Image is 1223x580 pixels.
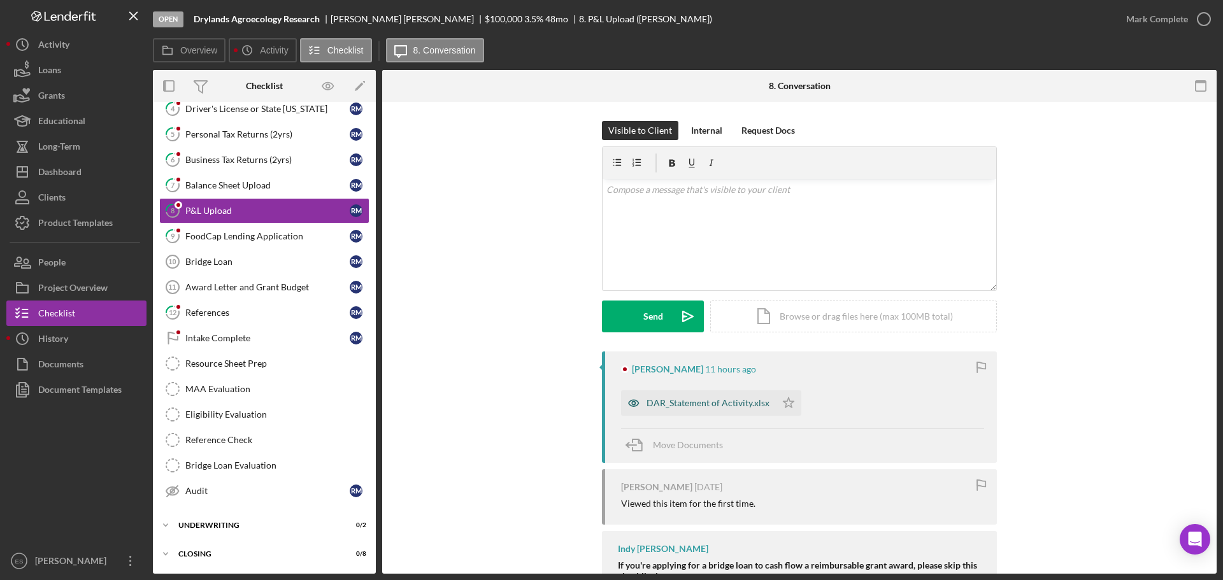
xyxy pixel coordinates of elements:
[260,45,288,55] label: Activity
[159,376,369,402] a: MAA Evaluation
[343,521,366,529] div: 0 / 2
[159,402,369,427] a: Eligibility Evaluation
[6,185,147,210] button: Clients
[350,179,362,192] div: r m
[185,180,350,190] div: Balance Sheet Upload
[621,499,755,509] div: Viewed this item for the first time.
[6,210,147,236] button: Product Templates
[32,548,115,577] div: [PERSON_NAME]
[6,326,147,351] button: History
[185,257,350,267] div: Bridge Loan
[618,544,708,554] div: Indy [PERSON_NAME]
[38,57,61,86] div: Loans
[153,38,225,62] button: Overview
[6,250,147,275] button: People
[159,325,369,351] a: Intake Completerm
[300,38,372,62] button: Checklist
[6,351,147,377] button: Documents
[350,230,362,243] div: r m
[6,548,147,574] button: ES[PERSON_NAME]
[6,301,147,326] a: Checklist
[621,482,692,492] div: [PERSON_NAME]
[159,223,369,249] a: 9FoodCap Lending Applicationrm
[185,460,369,470] div: Bridge Loan Evaluation
[171,155,175,164] tspan: 6
[1180,524,1210,555] div: Open Intercom Messenger
[6,32,147,57] a: Activity
[159,173,369,198] a: 7Balance Sheet Uploadrm
[350,128,362,141] div: r m
[38,32,69,60] div: Activity
[647,398,769,408] div: DAR_Statement of Activity.xlsx
[194,14,320,24] b: Drylands Agroecology Research
[350,103,362,115] div: r m
[185,358,369,369] div: Resource Sheet Prep
[602,121,678,140] button: Visible to Client
[185,206,350,216] div: P&L Upload
[769,81,831,91] div: 8. Conversation
[185,486,350,496] div: Audit
[169,308,176,316] tspan: 12
[178,521,334,529] div: Underwriting
[350,204,362,217] div: r m
[6,108,147,134] button: Educational
[602,301,704,332] button: Send
[185,155,350,165] div: Business Tax Returns (2yrs)
[643,301,663,332] div: Send
[350,332,362,344] div: r m
[6,57,147,83] a: Loans
[608,121,672,140] div: Visible to Client
[38,83,65,111] div: Grants
[38,351,83,380] div: Documents
[38,134,80,162] div: Long-Term
[185,308,350,318] div: References
[159,427,369,453] a: Reference Check
[38,108,85,137] div: Educational
[350,485,362,497] div: r m
[653,439,723,450] span: Move Documents
[180,45,217,55] label: Overview
[38,185,66,213] div: Clients
[545,14,568,24] div: 48 mo
[159,249,369,274] a: 10Bridge Loanrm
[171,130,175,138] tspan: 5
[229,38,296,62] button: Activity
[524,14,543,24] div: 3.5 %
[386,38,484,62] button: 8. Conversation
[6,275,147,301] a: Project Overview
[185,129,350,139] div: Personal Tax Returns (2yrs)
[6,134,147,159] button: Long-Term
[153,11,183,27] div: Open
[159,147,369,173] a: 6Business Tax Returns (2yrs)rm
[159,453,369,478] a: Bridge Loan Evaluation
[705,364,756,374] time: 2025-10-06 21:25
[171,181,175,189] tspan: 7
[171,232,175,240] tspan: 9
[579,14,712,24] div: 8. P&L Upload ([PERSON_NAME])
[185,409,369,420] div: Eligibility Evaluation
[159,274,369,300] a: 11Award Letter and Grant Budgetrm
[350,281,362,294] div: r m
[6,377,147,402] a: Document Templates
[1126,6,1188,32] div: Mark Complete
[159,351,369,376] a: Resource Sheet Prep
[168,258,176,265] tspan: 10
[327,45,364,55] label: Checklist
[735,121,801,140] button: Request Docs
[185,384,369,394] div: MAA Evaluation
[38,377,122,406] div: Document Templates
[350,153,362,166] div: r m
[168,283,176,291] tspan: 11
[685,121,729,140] button: Internal
[38,326,68,355] div: History
[38,301,75,329] div: Checklist
[38,250,66,278] div: People
[6,83,147,108] button: Grants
